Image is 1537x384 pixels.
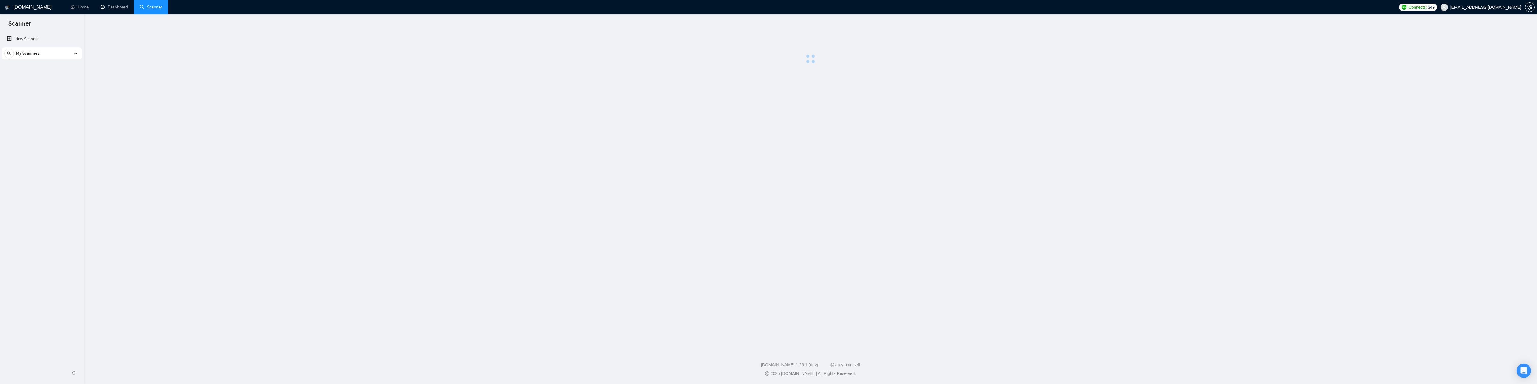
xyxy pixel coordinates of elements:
[1525,2,1535,12] button: setting
[765,371,769,376] span: copyright
[4,49,14,58] button: search
[7,33,77,45] a: New Scanner
[2,47,82,62] li: My Scanners
[1409,4,1427,11] span: Connects:
[71,5,89,10] a: homeHome
[1402,5,1406,10] img: upwork-logo.png
[1525,5,1535,10] a: setting
[830,362,860,367] a: @vadymhimself
[5,3,9,12] img: logo
[89,370,1532,377] div: 2025 [DOMAIN_NAME] | All Rights Reserved.
[71,370,77,376] span: double-left
[1442,5,1446,9] span: user
[101,5,128,10] a: dashboardDashboard
[1428,4,1434,11] span: 349
[2,33,82,45] li: New Scanner
[16,47,40,59] span: My Scanners
[761,362,818,367] a: [DOMAIN_NAME] 1.26.1 (dev)
[4,19,36,32] span: Scanner
[1525,5,1534,10] span: setting
[140,5,162,10] a: searchScanner
[5,51,14,56] span: search
[1517,364,1531,378] div: Open Intercom Messenger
